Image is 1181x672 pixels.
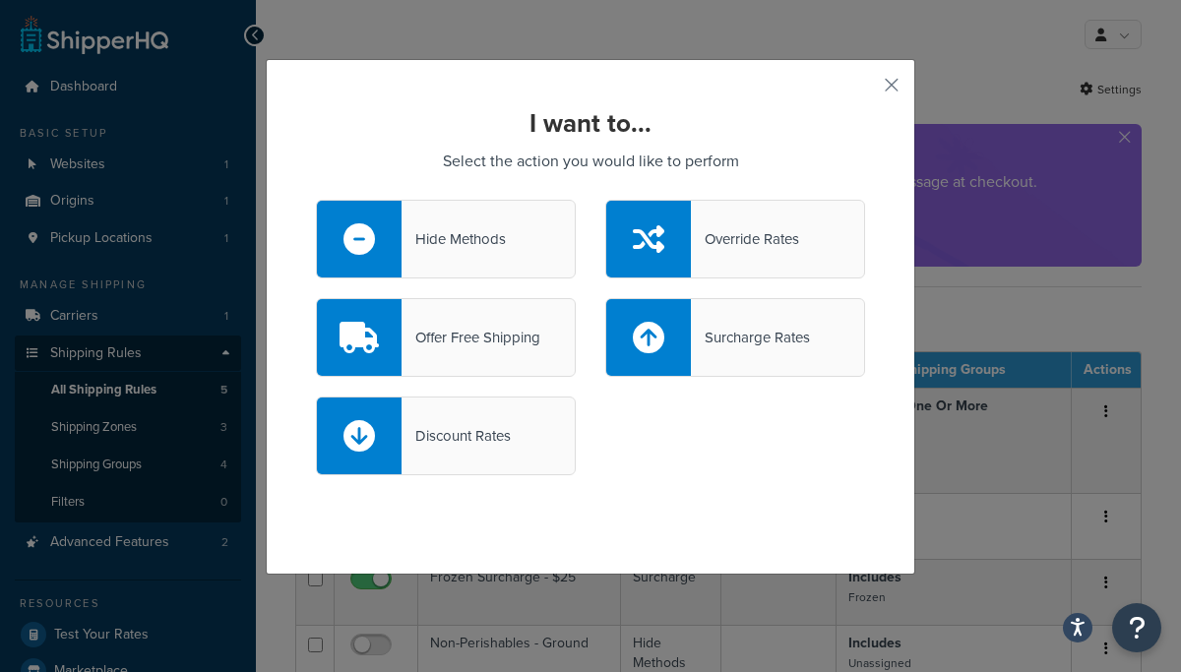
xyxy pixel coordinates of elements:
button: Open Resource Center [1112,603,1161,652]
strong: I want to... [529,104,652,142]
div: Hide Methods [402,225,506,253]
div: Offer Free Shipping [402,324,540,351]
div: Override Rates [691,225,799,253]
p: Select the action you would like to perform [316,148,865,175]
div: Discount Rates [402,422,511,450]
div: Surcharge Rates [691,324,810,351]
